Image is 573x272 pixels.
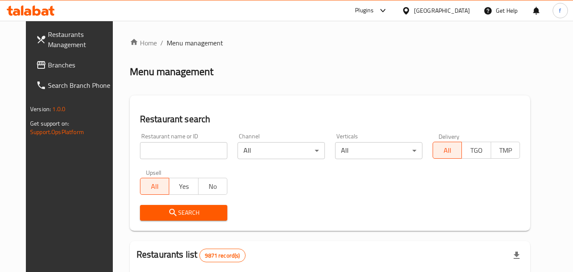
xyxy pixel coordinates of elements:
div: Total records count [199,249,245,262]
span: 9871 record(s) [200,252,245,260]
button: Search [140,205,227,221]
li: / [160,38,163,48]
a: Restaurants Management [29,24,122,55]
button: All [433,142,462,159]
a: Branches [29,55,122,75]
div: Export file [506,245,527,266]
h2: Menu management [130,65,213,79]
div: Plugins [355,6,374,16]
button: All [140,178,169,195]
label: Delivery [439,133,460,139]
span: Menu management [167,38,223,48]
button: No [198,178,227,195]
span: Branches [48,60,115,70]
span: Search [147,208,221,218]
span: TMP [495,144,517,157]
a: Support.OpsPlatform [30,126,84,137]
div: All [238,142,325,159]
span: Get support on: [30,118,69,129]
button: TGO [461,142,491,159]
span: Restaurants Management [48,29,115,50]
span: Yes [173,180,195,193]
button: Yes [169,178,198,195]
a: Home [130,38,157,48]
h2: Restaurant search [140,113,520,126]
span: All [436,144,458,157]
span: Version: [30,104,51,115]
input: Search for restaurant name or ID.. [140,142,227,159]
a: Search Branch Phone [29,75,122,95]
span: 1.0.0 [52,104,65,115]
button: TMP [491,142,520,159]
span: Search Branch Phone [48,80,115,90]
span: All [144,180,166,193]
span: TGO [465,144,487,157]
label: Upsell [146,169,162,175]
nav: breadcrumb [130,38,530,48]
div: [GEOGRAPHIC_DATA] [414,6,470,15]
div: All [335,142,422,159]
span: f [559,6,561,15]
h2: Restaurants list [137,248,246,262]
span: No [202,180,224,193]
